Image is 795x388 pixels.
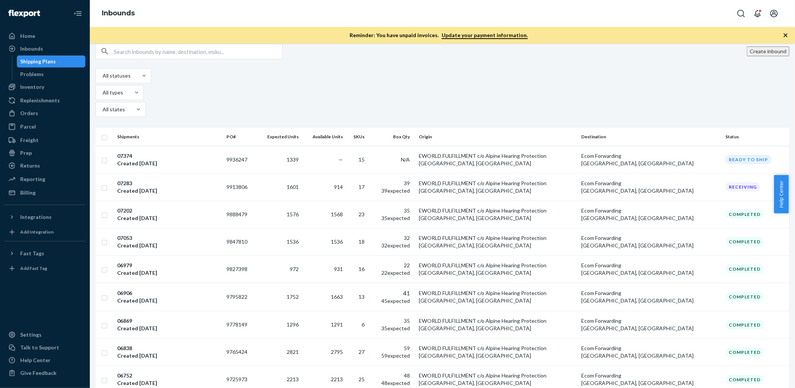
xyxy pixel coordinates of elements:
div: Created [DATE] [117,214,220,222]
div: 59 [374,345,410,352]
span: [GEOGRAPHIC_DATA], [GEOGRAPHIC_DATA] [419,160,531,166]
span: [GEOGRAPHIC_DATA], [GEOGRAPHIC_DATA] [419,325,531,331]
div: EWORLD FULFILLMENT c/o Alpine Hearing Protection [419,234,575,242]
div: 41 [374,289,410,298]
div: Talk to Support [20,344,59,351]
span: 931 [334,266,343,272]
div: 35 [374,317,410,325]
span: 27 [359,349,365,355]
th: SKUs [346,128,371,146]
div: Created [DATE] [117,160,220,167]
span: 22 expected [381,270,410,276]
div: 39 [374,180,410,187]
div: Created [DATE] [117,325,220,332]
span: 13 [359,294,365,300]
div: Completed [725,292,764,301]
div: Ecom Forwarding [582,180,719,187]
th: Shipments [114,128,223,146]
span: 23 [359,211,365,217]
div: 07374 [117,152,220,160]
span: [GEOGRAPHIC_DATA], [GEOGRAPHIC_DATA] [419,242,531,249]
div: EWORLD FULFILLMENT c/o Alpine Hearing Protection [419,207,575,214]
span: — [338,156,343,163]
a: Shipping Plans [17,55,86,67]
div: Ecom Forwarding [582,262,719,269]
span: 1536 [331,238,343,245]
span: [GEOGRAPHIC_DATA], [GEOGRAPHIC_DATA] [419,187,531,194]
div: Orders [20,109,38,117]
div: Created [DATE] [117,297,220,304]
a: Help Center [4,354,85,366]
span: 2795 [331,349,343,355]
button: Create inbound [747,46,789,56]
div: Completed [725,210,764,219]
div: Settings [20,331,42,339]
div: 06869 [117,317,220,325]
div: EWORLD FULFILLMENT c/o Alpine Hearing Protection [419,180,575,187]
div: EWORLD FULFILLMENT c/o Alpine Hearing Protection [419,262,575,269]
td: 9888479 [223,201,256,228]
span: 1576 [287,211,299,217]
button: Open Search Box [734,6,749,21]
span: 1663 [331,294,343,300]
th: Available Units [302,128,346,146]
div: Billing [20,189,36,196]
span: 35 expected [381,325,410,331]
img: Flexport logo [8,10,40,17]
span: 39 expected [381,187,410,194]
span: [GEOGRAPHIC_DATA], [GEOGRAPHIC_DATA] [582,297,694,304]
div: Returns [20,162,40,169]
span: 6 [362,321,365,328]
span: [GEOGRAPHIC_DATA], [GEOGRAPHIC_DATA] [419,380,531,386]
span: [GEOGRAPHIC_DATA], [GEOGRAPHIC_DATA] [419,215,531,221]
span: [GEOGRAPHIC_DATA], [GEOGRAPHIC_DATA] [419,270,531,276]
div: Ecom Forwarding [582,289,719,297]
div: 22 [374,262,410,269]
div: EWORLD FULFILLMENT c/o Alpine Hearing Protection [419,317,575,325]
a: Replenishments [4,94,85,106]
span: [GEOGRAPHIC_DATA], [GEOGRAPHIC_DATA] [582,380,694,386]
div: Add Fast Tag [20,265,47,271]
span: 1296 [287,321,299,328]
div: 06752 [117,372,220,379]
th: Box Qty [371,128,416,146]
td: 9847810 [223,228,256,255]
span: 1568 [331,211,343,217]
div: Give Feedback [20,369,57,377]
a: Inbounds [4,43,85,55]
th: Expected Units [256,128,302,146]
div: Ecom Forwarding [582,234,719,242]
span: 1601 [287,184,299,190]
span: 32 expected [381,242,410,249]
a: Settings [4,329,85,341]
div: Inbounds [20,45,43,52]
th: Status [722,128,789,146]
div: 06906 [117,289,220,297]
td: 9936247 [223,146,256,173]
div: Created [DATE] [117,242,220,249]
div: Ecom Forwarding [582,152,719,160]
span: 45 expected [381,298,410,304]
div: Inventory [20,83,44,91]
input: All statuses [102,72,103,79]
a: Talk to Support [4,342,85,354]
div: 06838 [117,345,220,352]
div: Prep [20,149,32,157]
div: Problems [21,70,44,78]
span: 16 [359,266,365,272]
ol: breadcrumbs [96,3,141,24]
span: 17 [359,184,365,190]
a: Reporting [4,173,85,185]
div: EWORLD FULFILLMENT c/o Alpine Hearing Protection [419,152,575,160]
span: [GEOGRAPHIC_DATA], [GEOGRAPHIC_DATA] [419,352,531,359]
span: [GEOGRAPHIC_DATA], [GEOGRAPHIC_DATA] [582,215,694,221]
div: Created [DATE] [117,269,220,277]
a: Add Fast Tag [4,262,85,274]
div: Ecom Forwarding [582,372,719,379]
button: Help Center [774,175,789,213]
span: 2821 [287,349,299,355]
div: Home [20,32,35,40]
span: 2213 [331,376,343,382]
button: Open notifications [750,6,765,21]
